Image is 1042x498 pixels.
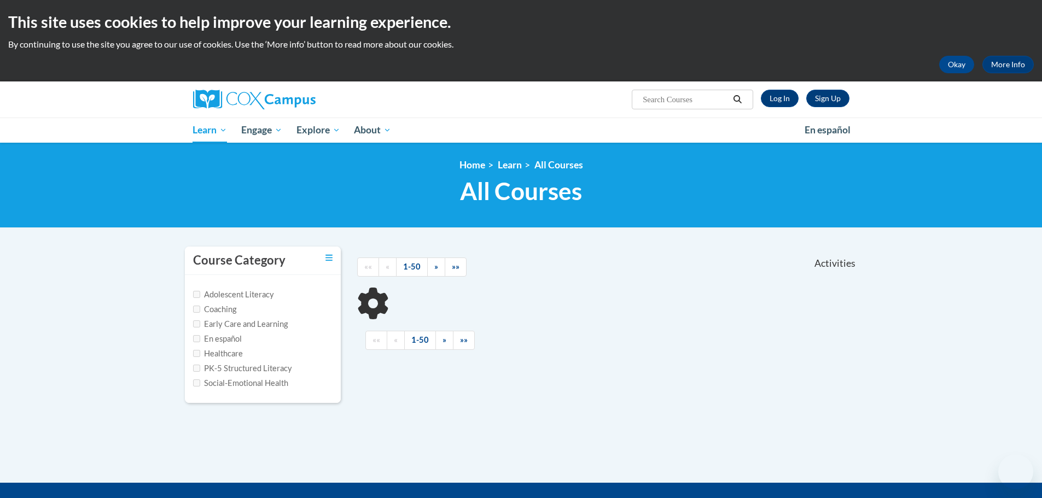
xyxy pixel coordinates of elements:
[498,159,522,171] a: Learn
[460,177,582,206] span: All Courses
[372,335,380,344] span: ««
[982,56,1034,73] a: More Info
[998,454,1033,489] iframe: Button to launch messaging window
[193,252,286,269] h3: Course Category
[394,335,398,344] span: «
[939,56,974,73] button: Okay
[193,90,316,109] img: Cox Campus
[177,118,866,143] div: Main menu
[386,262,389,271] span: «
[193,365,200,372] input: Checkbox for Options
[459,159,485,171] a: Home
[354,124,391,137] span: About
[193,333,242,345] label: En español
[761,90,799,107] a: Log In
[8,11,1034,33] h2: This site uses cookies to help improve your learning experience.
[289,118,347,143] a: Explore
[814,257,855,269] span: Activities
[241,124,282,137] span: Engage
[193,350,200,357] input: Checkbox for Options
[364,262,372,271] span: ««
[296,124,340,137] span: Explore
[387,331,405,350] a: Previous
[396,257,428,277] a: 1-50
[193,348,243,360] label: Healthcare
[797,119,858,142] a: En español
[534,159,583,171] a: All Courses
[193,335,200,342] input: Checkbox for Options
[729,93,746,106] button: Search
[427,257,445,277] a: Next
[193,306,200,313] input: Checkbox for Options
[325,252,333,264] a: Toggle collapse
[806,90,849,107] a: Register
[193,377,288,389] label: Social-Emotional Health
[193,291,200,298] input: Checkbox for Options
[642,93,729,106] input: Search Courses
[443,335,446,344] span: »
[193,318,288,330] label: Early Care and Learning
[434,262,438,271] span: »
[8,38,1034,50] p: By continuing to use the site you agree to our use of cookies. Use the ‘More info’ button to read...
[365,331,387,350] a: Begining
[404,331,436,350] a: 1-50
[805,124,851,136] span: En español
[234,118,289,143] a: Engage
[453,331,475,350] a: End
[193,379,200,386] input: Checkbox for Options
[379,257,397,277] a: Previous
[193,124,227,137] span: Learn
[445,257,467,277] a: End
[460,335,468,344] span: »»
[435,331,453,350] a: Next
[193,320,200,327] input: Checkbox for Options
[193,303,236,315] label: Coaching
[452,262,459,271] span: »»
[193,362,292,374] label: PK-5 Structured Literacy
[193,90,401,109] a: Cox Campus
[186,118,235,143] a: Learn
[357,257,379,277] a: Begining
[347,118,398,143] a: About
[193,289,274,301] label: Adolescent Literacy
